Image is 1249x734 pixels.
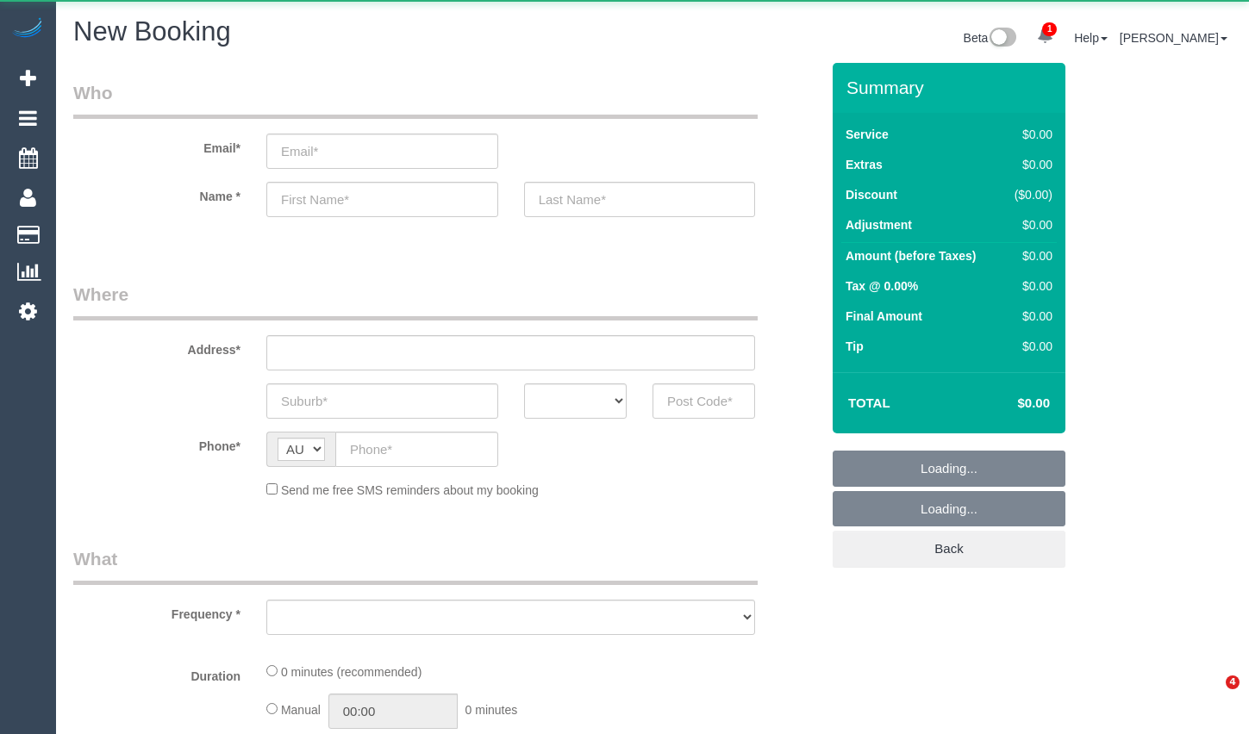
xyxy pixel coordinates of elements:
[281,665,422,679] span: 0 minutes (recommended)
[281,483,539,497] span: Send me free SMS reminders about my booking
[60,134,253,157] label: Email*
[1028,17,1062,55] a: 1
[653,383,755,419] input: Post Code*
[1074,31,1108,45] a: Help
[73,16,231,47] span: New Booking
[266,134,498,169] input: Email*
[846,186,897,203] label: Discount
[846,308,922,325] label: Final Amount
[846,156,883,173] label: Extras
[1190,675,1232,717] iframe: Intercom live chat
[1007,277,1052,295] div: $0.00
[966,396,1050,411] h4: $0.00
[60,432,253,455] label: Phone*
[465,703,518,717] span: 0 minutes
[1007,156,1052,173] div: $0.00
[1007,338,1052,355] div: $0.00
[73,282,758,320] legend: Where
[846,338,864,355] label: Tip
[335,432,498,467] input: Phone*
[1007,308,1052,325] div: $0.00
[73,546,758,585] legend: What
[848,395,890,410] strong: Total
[1007,216,1052,233] div: $0.00
[846,277,918,295] label: Tax @ 0.00%
[281,703,321,717] span: Manual
[266,383,498,419] input: Suburb*
[846,78,1057,97] h3: Summary
[60,600,253,623] label: Frequency *
[60,662,253,685] label: Duration
[10,17,45,41] img: Automaid Logo
[846,247,976,264] label: Amount (before Taxes)
[1007,247,1052,264] div: $0.00
[846,126,889,143] label: Service
[833,531,1065,567] a: Back
[1007,126,1052,143] div: $0.00
[964,31,1017,45] a: Beta
[1042,22,1057,36] span: 1
[266,182,498,217] input: First Name*
[846,216,912,233] label: Adjustment
[73,80,758,119] legend: Who
[60,182,253,205] label: Name *
[524,182,756,217] input: Last Name*
[1226,675,1240,689] span: 4
[988,28,1016,50] img: New interface
[1007,186,1052,203] div: ($0.00)
[60,335,253,358] label: Address*
[1120,31,1227,45] a: [PERSON_NAME]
